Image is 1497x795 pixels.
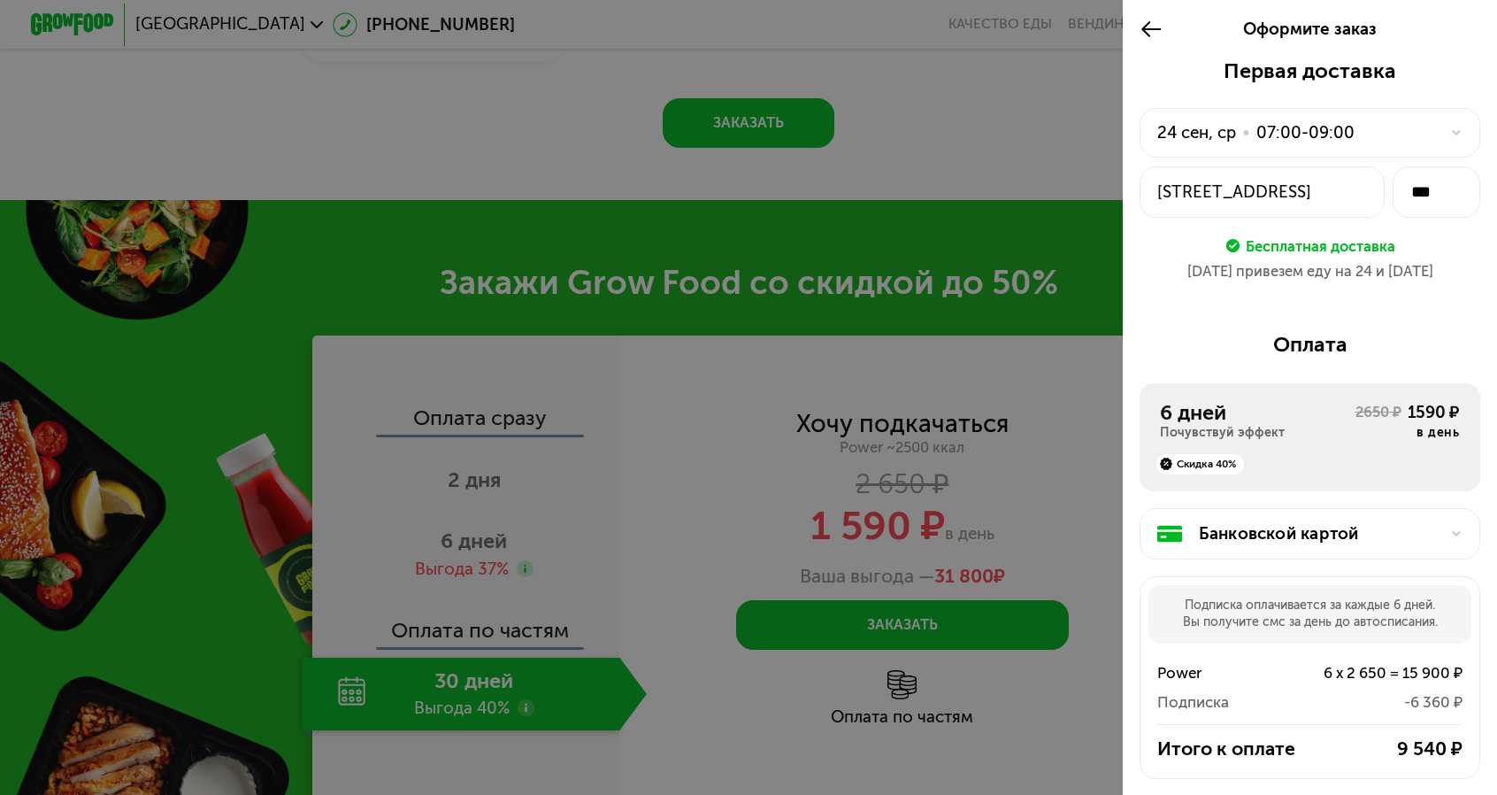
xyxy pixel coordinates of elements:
div: 6 x 2 650 = 15 900 ₽ [1279,660,1462,685]
div: Подписка [1157,690,1279,714]
span: Оформите заказ [1243,19,1377,39]
div: 07:00-09:00 [1256,120,1355,145]
div: Бесплатная доставка [1246,235,1395,258]
div: 6 дней [1160,400,1355,425]
div: Power [1157,660,1279,685]
div: [STREET_ADDRESS] [1157,180,1368,205]
div: Итого к оплате [1157,737,1325,761]
div: Банковской картой [1199,521,1439,546]
div: 2650 ₽ [1355,402,1401,442]
div: [DATE] привезем еду на 24 и [DATE] [1140,261,1480,282]
button: [STREET_ADDRESS] [1140,166,1385,218]
div: Оплата [1140,332,1480,357]
div: -6 360 ₽ [1279,690,1462,714]
div: Скидка 40% [1156,454,1245,475]
div: 24 сен, ср [1157,120,1236,145]
div: Первая доставка [1140,58,1480,83]
div: 1590 ₽ [1408,400,1460,425]
div: 9 540 ₽ [1325,737,1463,761]
div: • [1242,120,1250,145]
div: в день [1408,425,1460,442]
div: Подписка оплачивается за каждые 6 дней. Вы получите смс за день до автосписания. [1148,585,1471,644]
div: Почувствуй эффект [1160,425,1355,442]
